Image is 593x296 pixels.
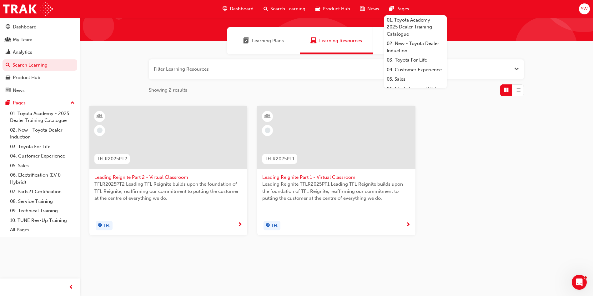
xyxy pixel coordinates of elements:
[406,222,410,228] span: next-icon
[98,222,102,230] span: target-icon
[238,222,242,228] span: next-icon
[97,155,127,163] span: TFLR2025PT2
[8,109,77,125] a: 01. Toyota Academy - 2025 Dealer Training Catalogue
[149,87,187,94] span: Showing 2 results
[8,161,77,171] a: 05. Sales
[389,5,394,13] span: pages-icon
[572,275,587,290] iframe: Intercom live chat
[13,36,33,43] div: My Team
[384,74,447,84] a: 05. Sales
[264,5,268,13] span: search-icon
[262,181,410,202] span: Leading Reignite TFLR2025PT1 Leading TFL Reignite builds upon the foundation of TFL Reignite, rea...
[227,27,300,54] a: Learning PlansLearning Plans
[310,37,317,44] span: Learning Resources
[3,72,77,83] a: Product Hub
[310,3,355,15] a: car-iconProduct Hub
[396,5,409,13] span: Pages
[98,112,102,120] span: learningResourceType_INSTRUCTOR_LED-icon
[265,112,270,120] span: learningResourceType_INSTRUCTOR_LED-icon
[69,283,73,291] span: prev-icon
[6,88,10,93] span: news-icon
[384,3,414,15] a: pages-iconPages
[257,106,415,235] a: TFLR2025PT1Leading Reignite Part 1 - Virtual ClassroomLeading Reignite TFLR2025PT1 Leading TFL Re...
[3,97,77,109] button: Pages
[384,84,447,101] a: 06. Electrification (EV & Hybrid)
[360,5,365,13] span: news-icon
[3,21,77,33] a: Dashboard
[13,74,40,81] div: Product Hub
[384,39,447,55] a: 02. New - Toyota Dealer Induction
[94,174,242,181] span: Leading Reignite Part 2 - Virtual Classroom
[270,5,305,13] span: Search Learning
[6,63,10,68] span: search-icon
[259,3,310,15] a: search-iconSearch Learning
[6,75,10,81] span: car-icon
[3,20,77,97] button: DashboardMy TeamAnalyticsSearch LearningProduct HubNews
[223,5,227,13] span: guage-icon
[265,128,270,133] span: learningRecordVerb_NONE-icon
[8,151,77,161] a: 04. Customer Experience
[8,170,77,187] a: 06. Electrification (EV & Hybrid)
[355,3,384,15] a: news-iconNews
[13,87,25,94] div: News
[300,27,373,54] a: Learning ResourcesLearning Resources
[373,27,446,54] a: SessionsSessions
[8,216,77,225] a: 10. TUNE Rev-Up Training
[6,24,10,30] span: guage-icon
[252,37,284,44] span: Learning Plans
[89,106,247,235] a: TFLR2025PT2Leading Reignite Part 2 - Virtual ClassroomTFLR2025PT2 Leading TFL Reignite builds upo...
[384,55,447,65] a: 03. Toyota For Life
[581,5,588,13] span: SW
[3,47,77,58] a: Analytics
[6,50,10,55] span: chart-icon
[8,187,77,197] a: 07. Parts21 Certification
[243,37,249,44] span: Learning Plans
[384,65,447,75] a: 04. Customer Experience
[3,2,53,16] img: Trak
[271,222,278,229] span: TFL
[230,5,254,13] span: Dashboard
[262,174,410,181] span: Leading Reignite Part 1 - Virtual Classroom
[6,100,10,106] span: pages-icon
[8,197,77,206] a: 08. Service Training
[265,155,294,163] span: TFLR2025PT1
[516,87,520,94] span: List
[13,49,32,56] div: Analytics
[384,15,447,39] a: 01. Toyota Academy - 2025 Dealer Training Catalogue
[13,23,37,31] div: Dashboard
[319,37,362,44] span: Learning Resources
[3,59,77,71] a: Search Learning
[3,85,77,96] a: News
[514,66,519,73] button: Open the filter
[323,5,350,13] span: Product Hub
[70,99,75,107] span: up-icon
[94,181,242,202] span: TFLR2025PT2 Leading TFL Reignite builds upon the foundation of TFL Reignite, reaffirming our comm...
[579,3,590,14] button: SW
[8,206,77,216] a: 09. Technical Training
[504,87,509,94] span: Grid
[103,222,110,229] span: TFL
[6,37,10,43] span: people-icon
[266,222,270,230] span: target-icon
[8,142,77,152] a: 03. Toyota For Life
[8,225,77,235] a: All Pages
[8,125,77,142] a: 02. New - Toyota Dealer Induction
[218,3,259,15] a: guage-iconDashboard
[97,128,103,133] span: learningRecordVerb_NONE-icon
[13,99,26,107] div: Pages
[315,5,320,13] span: car-icon
[3,34,77,46] a: My Team
[367,5,379,13] span: News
